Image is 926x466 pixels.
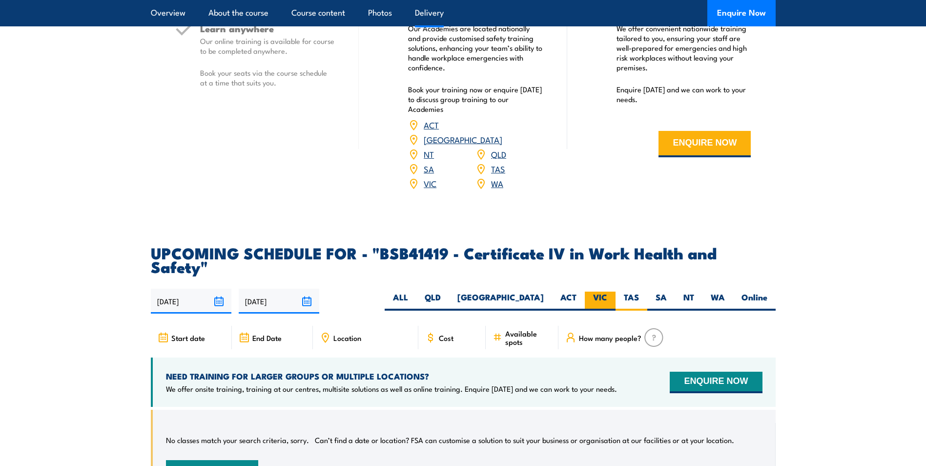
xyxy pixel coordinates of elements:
label: [GEOGRAPHIC_DATA] [449,292,552,311]
p: Book your seats via the course schedule at a time that suits you. [200,68,335,87]
a: [GEOGRAPHIC_DATA] [424,133,502,145]
a: TAS [491,163,505,174]
label: Online [733,292,776,311]
span: Cost [439,334,453,342]
input: To date [239,289,319,314]
span: Available spots [505,329,552,346]
label: SA [647,292,675,311]
p: Enquire [DATE] and we can work to your needs. [617,85,751,104]
label: TAS [616,292,647,311]
p: We offer convenient nationwide training tailored to you, ensuring your staff are well-prepared fo... [617,23,751,72]
label: QLD [416,292,449,311]
span: Location [333,334,361,342]
a: WA [491,177,503,189]
button: ENQUIRE NOW [670,372,762,393]
label: NT [675,292,702,311]
a: VIC [424,177,436,189]
h4: NEED TRAINING FOR LARGER GROUPS OR MULTIPLE LOCATIONS? [166,371,617,381]
a: NT [424,148,434,160]
button: ENQUIRE NOW [658,131,751,157]
a: ACT [424,119,439,130]
p: Our online training is available for course to be completed anywhere. [200,36,335,56]
label: ALL [385,292,416,311]
a: SA [424,163,434,174]
p: No classes match your search criteria, sorry. [166,435,309,445]
label: VIC [585,292,616,311]
p: Book your training now or enquire [DATE] to discuss group training to our Academies [408,85,543,114]
a: QLD [491,148,506,160]
span: How many people? [579,334,641,342]
span: End Date [252,334,282,342]
h5: Learn anywhere [200,24,335,33]
input: From date [151,289,231,314]
p: Can’t find a date or location? FSA can customise a solution to suit your business or organisation... [315,435,734,445]
span: Start date [171,334,205,342]
label: WA [702,292,733,311]
label: ACT [552,292,585,311]
p: We offer onsite training, training at our centres, multisite solutions as well as online training... [166,384,617,394]
h2: UPCOMING SCHEDULE FOR - "BSB41419 - Certificate IV in Work Health and Safety" [151,246,776,273]
p: Our Academies are located nationally and provide customised safety training solutions, enhancing ... [408,23,543,72]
